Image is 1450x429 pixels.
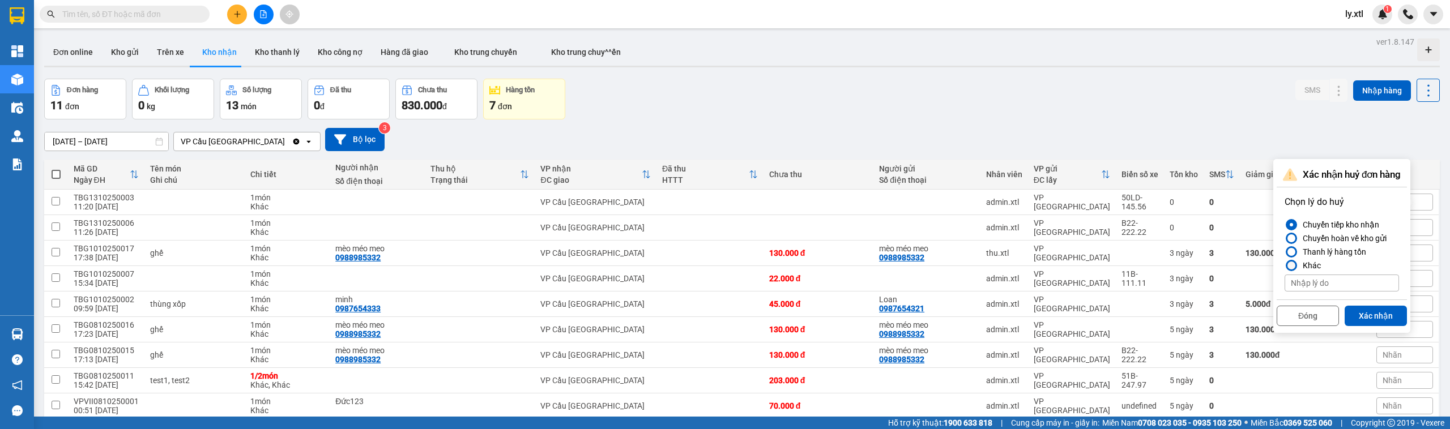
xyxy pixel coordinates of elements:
div: 203.000 đ [769,376,868,385]
div: TBG1310250003 [74,193,139,202]
div: mèo méo meo [879,346,975,355]
div: Khác [250,278,325,288]
div: 1 món [250,218,325,228]
img: warehouse-icon [11,74,23,85]
div: 0 [1209,223,1234,232]
img: phone-icon [1403,9,1413,19]
div: 17:13 [DATE] [74,355,139,364]
div: Người nhận [335,163,419,172]
div: 3 [1209,325,1234,334]
span: món [241,102,257,111]
div: 1 / 2 món [250,371,325,380]
div: 1 món [250,320,325,329]
div: admin.xtl [986,376,1022,385]
span: đ [442,102,447,111]
svg: open [304,137,313,146]
th: Toggle SortBy [425,160,535,190]
div: VP Cầu [GEOGRAPHIC_DATA] [540,299,651,308]
span: kg [147,102,155,111]
div: Loan [879,295,975,304]
img: dashboard-icon [11,45,23,57]
div: 17:23 [DATE] [74,329,139,338]
div: 130.000 đ [769,248,868,258]
strong: 130.000 đ [1246,325,1280,334]
button: Xác nhận [1345,306,1407,326]
span: | [1341,417,1342,429]
div: minh [335,295,419,304]
button: Hàng tồn7đơn [483,79,565,119]
div: Thu hộ [430,164,520,173]
div: Hàng tồn [506,86,535,94]
span: 0 [138,98,144,112]
div: 3 [1170,248,1198,258]
th: Toggle SortBy [68,160,144,190]
button: Đã thu0đ [308,79,390,119]
button: Kho nhận [193,38,246,66]
strong: 1900 633 818 [944,418,992,427]
div: 3 [1170,299,1198,308]
span: ngày [1176,376,1193,385]
div: 15:42 [DATE] [74,380,139,389]
div: 11B-111.11 [1121,269,1158,288]
strong: 0708 023 035 - 0935 103 250 [1138,418,1242,427]
div: Khác [250,304,325,313]
div: Khác [250,228,325,237]
div: Biển số xe [1121,170,1158,179]
div: 5 [1170,350,1198,359]
div: VP [GEOGRAPHIC_DATA] [1034,371,1110,389]
span: ngày [1176,299,1193,308]
span: Miền Bắc [1251,417,1332,429]
button: Hàng đã giao [372,38,437,66]
span: ngày [1176,401,1193,410]
div: B22-222.22 [1121,346,1158,364]
button: Trên xe [148,38,193,66]
div: mèo méo meo [879,244,975,253]
div: VP [GEOGRAPHIC_DATA] [1034,218,1110,237]
div: Ngày ĐH [74,175,130,185]
span: Kho trung chuyển [454,48,517,57]
button: Bộ lọc [325,128,385,151]
div: 1 món [250,346,325,355]
div: 0987654333 [335,304,381,313]
span: aim [285,10,293,18]
div: Thanh lý hàng tồn [1298,245,1366,259]
th: Toggle SortBy [1240,160,1293,190]
div: VP [GEOGRAPHIC_DATA] [1034,346,1110,364]
span: search [47,10,55,18]
div: VP gửi [1034,164,1101,173]
div: VP Cầu [GEOGRAPHIC_DATA] [540,248,651,258]
input: Nhập lý do [1285,274,1399,291]
strong: 130.000 đ [1246,350,1280,359]
span: Kho trung chuy^^ển [551,48,621,57]
span: file-add [259,10,267,18]
div: Chi tiết [250,170,325,179]
div: SMS [1209,170,1225,179]
div: Số điện thoại [879,175,975,185]
div: undefined [1121,401,1158,410]
div: 11:20 [DATE] [74,202,139,211]
div: VP [GEOGRAPHIC_DATA] [1034,244,1110,262]
span: caret-down [1428,9,1439,19]
button: caret-down [1423,5,1443,24]
span: đơn [498,102,512,111]
span: ly.xtl [1336,7,1372,21]
div: admin.xtl [986,325,1022,334]
div: TBG0810250015 [74,346,139,355]
span: 13 [226,98,238,112]
div: Xác nhận huỷ đơn hàng [1277,162,1407,187]
div: admin.xtl [986,223,1022,232]
button: Đóng [1277,306,1339,326]
div: 0 [1209,401,1234,410]
span: ⚪️ [1244,421,1248,425]
button: Kho gửi [102,38,148,66]
button: Đơn online [44,38,102,66]
div: Chuyển tiếp kho nhận [1298,218,1379,231]
div: 09:59 [DATE] [74,304,139,313]
div: VP [GEOGRAPHIC_DATA] [1034,397,1110,415]
div: admin.xtl [986,401,1022,410]
div: ĐC lấy [1034,175,1101,185]
input: Select a date range. [45,132,168,151]
div: admin.xtl [986,299,1022,308]
button: Nhập hàng [1353,80,1411,101]
div: 0 [1209,274,1234,283]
